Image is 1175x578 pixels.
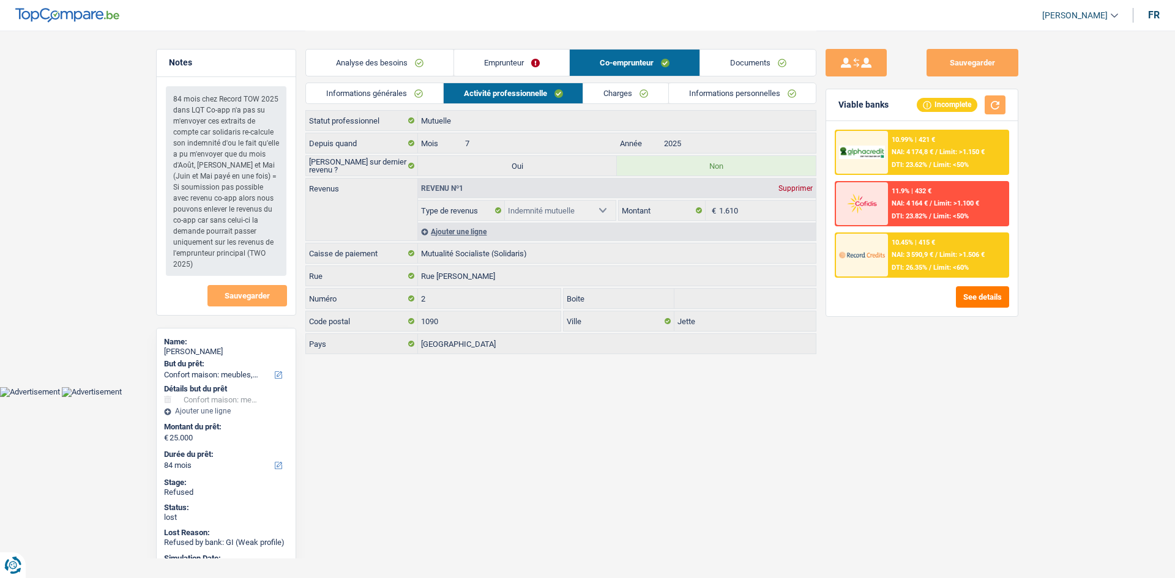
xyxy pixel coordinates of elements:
span: Limit: >1.506 € [939,251,985,259]
label: Boite [564,289,675,308]
label: Type de revenus [418,201,505,220]
div: Ajouter une ligne [164,407,288,415]
label: Revenus [306,179,417,193]
img: AlphaCredit [839,146,884,160]
a: Informations personnelles [669,83,816,103]
span: / [929,264,931,272]
img: Record Credits [839,243,884,266]
span: / [929,161,931,169]
span: [PERSON_NAME] [1042,10,1108,21]
div: 10.99% | 421 € [892,136,935,144]
input: MM [462,133,617,153]
span: / [930,199,932,207]
button: Sauvegarder [927,49,1018,76]
input: AAAA [661,133,816,153]
span: NAI: 4 164 € [892,199,928,207]
div: Détails but du prêt [164,384,288,394]
span: / [935,251,938,259]
span: Limit: >1.100 € [934,199,979,207]
div: Refused by bank: GI (Weak profile) [164,538,288,547]
div: Stage: [164,478,288,487]
span: DTI: 26.35% [892,264,927,272]
label: But du prêt: [164,359,286,369]
div: 10.45% | 415 € [892,239,935,246]
div: Simulation Date: [164,554,288,563]
label: Depuis quand [306,133,418,153]
a: Documents [700,50,816,76]
span: DTI: 23.62% [892,161,927,169]
a: Activité professionnelle [444,83,583,103]
a: Analyse des besoins [306,50,453,76]
div: Incomplete [917,98,977,111]
img: Advertisement [62,387,122,397]
span: NAI: 4 174,8 € [892,148,933,156]
label: Statut professionnel [306,111,418,130]
span: / [929,212,931,220]
div: Name: [164,337,288,347]
img: TopCompare Logo [15,8,119,23]
label: Mois [418,133,461,153]
div: Status: [164,503,288,513]
div: Lost Reason: [164,528,288,538]
a: [PERSON_NAME] [1032,6,1118,26]
label: Non [617,156,816,176]
span: € [706,201,719,220]
span: NAI: 3 590,9 € [892,251,933,259]
span: Limit: <50% [933,212,969,220]
a: Charges [583,83,668,103]
span: Sauvegarder [225,292,270,300]
a: Emprunteur [454,50,570,76]
label: Ville [564,311,675,331]
div: [PERSON_NAME] [164,347,288,357]
span: Limit: <50% [933,161,969,169]
label: Code postal [306,311,418,331]
label: Montant du prêt: [164,422,286,432]
div: Revenu nº1 [418,185,466,192]
label: [PERSON_NAME] sur dernier revenu ? [306,156,418,176]
div: Ajouter une ligne [418,223,816,240]
label: Durée du prêt: [164,450,286,459]
label: Pays [306,334,418,354]
a: Co-emprunteur [570,50,699,76]
label: Oui [418,156,617,176]
label: Année [617,133,660,153]
div: 11.9% | 432 € [892,187,931,195]
h5: Notes [169,57,283,68]
div: Supprimer [775,185,816,192]
label: Caisse de paiement [306,243,418,263]
span: € [164,433,168,443]
div: Viable banks [838,100,889,110]
button: Sauvegarder [207,285,287,306]
label: Rue [306,266,418,286]
div: Refused [164,487,288,497]
span: / [935,148,938,156]
span: DTI: 23.82% [892,212,927,220]
label: Numéro [306,289,418,308]
div: fr [1148,9,1160,21]
a: Informations générales [306,83,443,103]
button: See details [956,286,1009,308]
img: Cofidis [839,192,884,215]
div: lost [164,513,288,522]
label: Montant [619,201,706,220]
span: Limit: >1.150 € [939,148,985,156]
span: Limit: <60% [933,264,969,272]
